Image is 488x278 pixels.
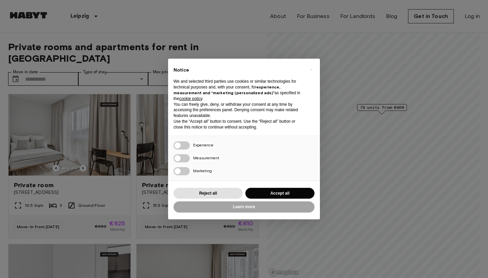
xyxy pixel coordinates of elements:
[193,168,212,173] span: Marketing
[174,119,304,130] p: Use the “Accept all” button to consent. Use the “Reject all” button or close this notice to conti...
[245,188,314,199] button: Accept all
[174,79,304,101] p: We and selected third parties use cookies or similar technologies for technical purposes and, wit...
[174,84,280,95] strong: experience, measurement and “marketing (personalized ads)”
[174,102,304,119] p: You can freely give, deny, or withdraw your consent at any time by accessing the preferences pane...
[306,64,317,75] button: Close this notice
[310,65,312,74] span: ×
[174,188,243,199] button: Reject all
[179,96,202,101] a: cookie policy
[193,142,213,147] span: Experience
[193,155,219,160] span: Measurement
[174,201,314,213] button: Learn more
[174,67,304,74] h2: Notice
